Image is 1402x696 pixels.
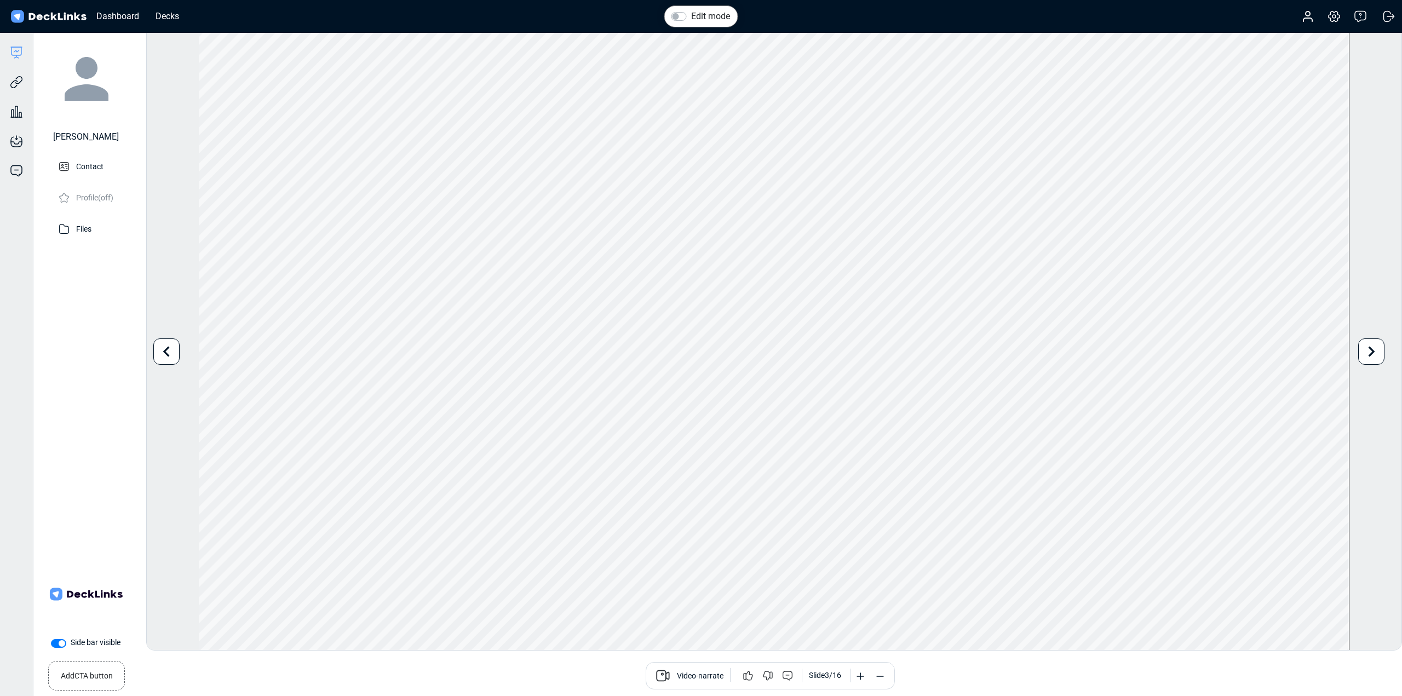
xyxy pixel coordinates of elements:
[71,637,120,648] label: Side bar visible
[61,666,113,682] small: Add CTA button
[9,9,88,25] img: DeckLinks
[677,670,723,683] span: Video-narrate
[809,670,841,681] div: Slide 3 / 16
[76,190,113,204] p: Profile (off)
[76,221,91,235] p: Files
[91,9,145,23] div: Dashboard
[691,10,730,23] label: Edit mode
[150,9,185,23] div: Decks
[53,130,119,143] div: [PERSON_NAME]
[76,159,104,172] p: Contact
[48,556,124,632] img: Company Banner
